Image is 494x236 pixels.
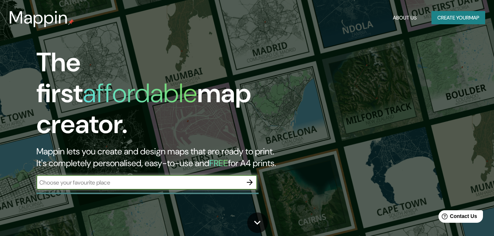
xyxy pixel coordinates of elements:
[429,207,486,228] iframe: Help widget launcher
[83,76,197,110] h1: affordable
[390,11,420,25] button: About Us
[9,7,68,28] h3: Mappin
[36,178,242,187] input: Choose your favourite place
[68,19,74,25] img: mappin-pin
[36,146,284,169] h2: Mappin lets you create and design maps that are ready to print. It's completely personalised, eas...
[36,47,284,146] h1: The first map creator.
[431,11,485,25] button: Create yourmap
[209,157,228,169] h5: FREE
